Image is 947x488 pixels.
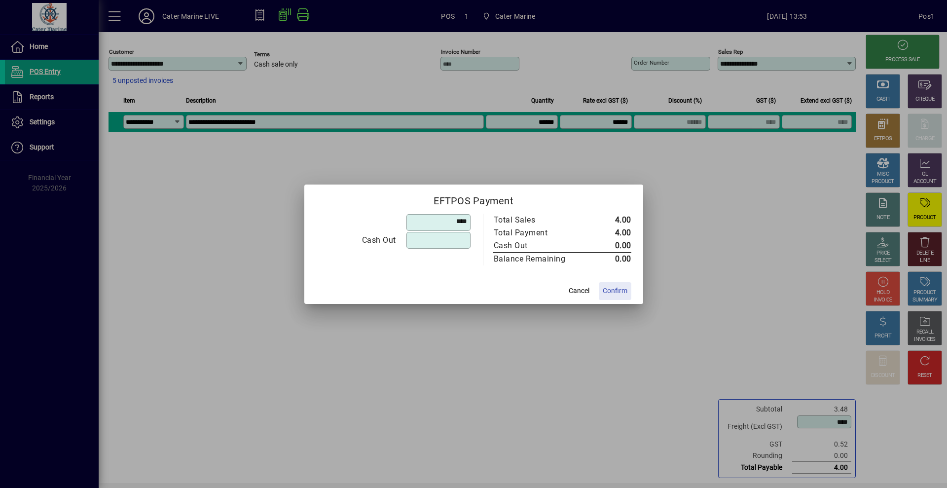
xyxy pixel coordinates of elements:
span: Cancel [569,286,589,296]
button: Confirm [599,282,631,300]
td: Total Sales [493,214,586,226]
h2: EFTPOS Payment [304,185,643,213]
td: Total Payment [493,226,586,239]
td: 4.00 [586,226,631,239]
td: 0.00 [586,252,631,265]
div: Cash Out [494,240,577,252]
td: 0.00 [586,239,631,253]
div: Cash Out [317,234,396,246]
button: Cancel [563,282,595,300]
span: Confirm [603,286,627,296]
td: 4.00 [586,214,631,226]
div: Balance Remaining [494,253,577,265]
